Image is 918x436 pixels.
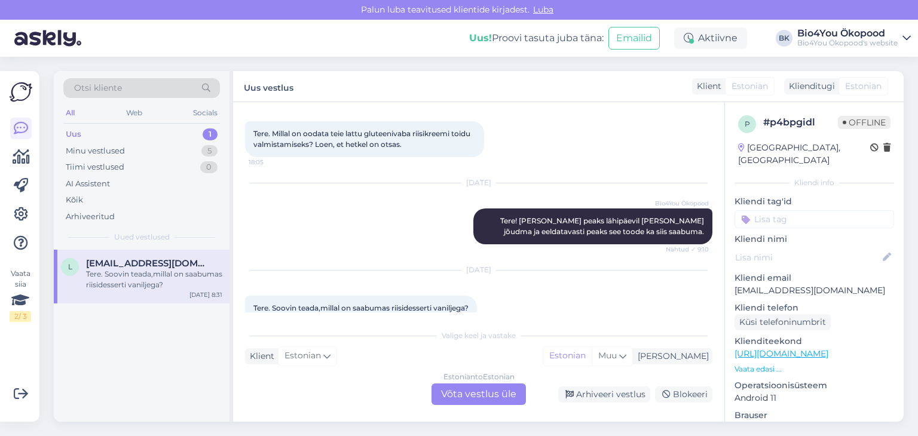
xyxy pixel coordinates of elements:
p: Operatsioonisüsteem [735,379,894,392]
div: Klienditugi [784,80,835,93]
span: Estonian [284,349,321,363]
div: Blokeeri [655,386,712,403]
div: Tere. Soovin teada,millal on saabumas riisidesserti vaniljega? [86,269,222,290]
input: Lisa nimi [735,251,880,264]
span: Tere! [PERSON_NAME] peaks lähipäevil [PERSON_NAME] jõudma ja eeldatavasti peaks see toode ka siis... [500,216,706,236]
span: 18:05 [249,158,293,167]
div: Küsi telefoninumbrit [735,314,831,330]
p: Klienditeekond [735,335,894,348]
a: Bio4You ÖkopoodBio4You Ökopood's website [797,29,911,48]
span: Offline [838,116,891,129]
div: [DATE] 8:31 [189,290,222,299]
p: Android 11 [735,392,894,404]
div: Kliendi info [735,177,894,188]
div: Arhiveeritud [66,211,115,223]
a: [URL][DOMAIN_NAME] [735,348,828,359]
div: Uus [66,128,81,140]
div: Kõik [66,194,83,206]
p: Kliendi nimi [735,233,894,245]
span: Luba [530,4,557,15]
div: 5 [201,145,218,157]
span: Nähtud ✓ 9:10 [664,245,709,254]
p: Kliendi email [735,272,894,284]
p: Brauser [735,409,894,422]
div: # p4bpgidl [763,115,838,130]
span: p [745,119,750,128]
div: All [63,105,77,121]
div: Web [124,105,145,121]
div: Võta vestlus üle [432,383,526,405]
div: Minu vestlused [66,145,125,157]
span: Tere. Soovin teada,millal on saabumas riisidesserti vaniljega? [253,303,469,312]
span: Estonian [732,80,768,93]
div: [DATE] [245,265,712,275]
img: Askly Logo [10,81,32,103]
span: Uued vestlused [114,232,170,242]
div: [DATE] [245,177,712,188]
div: 1 [203,128,218,140]
div: Bio4You Ökopood's website [797,38,898,48]
span: l [68,262,72,271]
div: 0 [200,161,218,173]
b: Uus! [469,32,492,44]
div: Bio4You Ökopood [797,29,898,38]
span: Bio4You Ökopood [655,199,709,208]
input: Lisa tag [735,210,894,228]
div: Proovi tasuta juba täna: [469,31,604,45]
label: Uus vestlus [244,78,293,94]
div: Aktiivne [674,27,747,49]
div: Socials [191,105,220,121]
div: Tiimi vestlused [66,161,124,173]
div: [GEOGRAPHIC_DATA], [GEOGRAPHIC_DATA] [738,142,870,167]
div: Estonian to Estonian [443,371,515,382]
p: Vaata edasi ... [735,364,894,374]
div: BK [776,30,792,47]
span: Tere. Millal on oodata teie lattu gluteenivaba riisikreemi toidu valmistamiseks? Loen, et hetkel ... [253,129,472,149]
div: [PERSON_NAME] [633,350,709,363]
span: Otsi kliente [74,82,122,94]
span: Muu [598,350,617,361]
p: Kliendi telefon [735,302,894,314]
div: Valige keel ja vastake [245,330,712,341]
div: Vaata siia [10,268,31,322]
span: Estonian [845,80,882,93]
div: Estonian [543,347,592,365]
button: Emailid [608,27,660,50]
div: 2 / 3 [10,311,31,322]
div: Klient [692,80,721,93]
p: Kliendi tag'id [735,195,894,208]
div: AI Assistent [66,178,110,190]
div: Klient [245,350,274,363]
span: leelonaaber@gmail.com [86,258,210,269]
p: [EMAIL_ADDRESS][DOMAIN_NAME] [735,284,894,297]
div: Arhiveeri vestlus [558,386,650,403]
